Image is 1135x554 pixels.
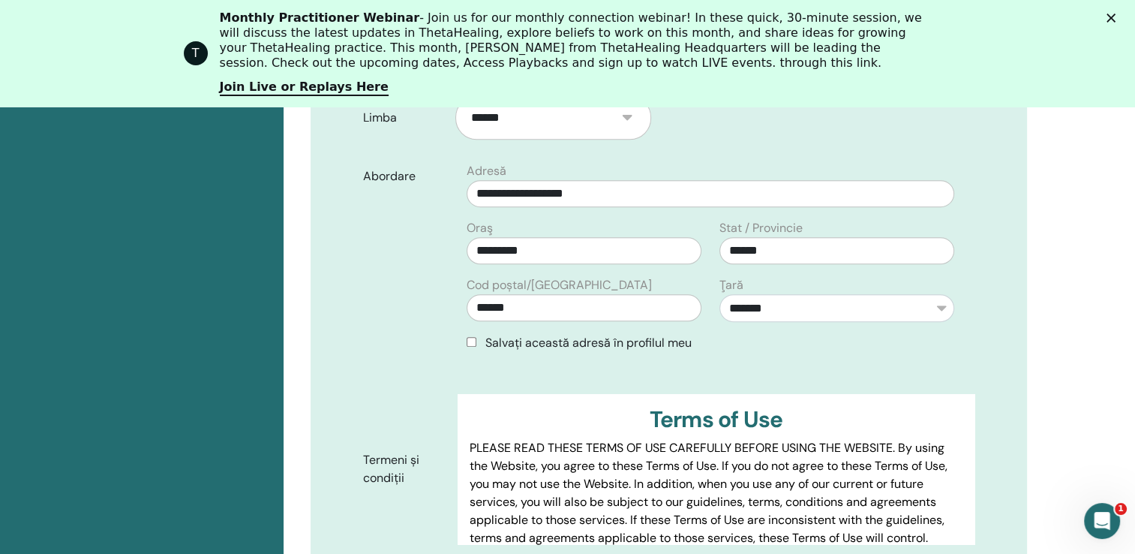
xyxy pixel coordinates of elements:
[220,80,389,96] a: Join Live or Replays Here
[470,406,962,433] h3: Terms of Use
[485,335,692,351] span: Salvați această adresă în profilul meu
[1084,503,1120,539] iframe: Intercom live chat
[352,162,458,191] label: Abordare
[220,11,420,25] b: Monthly Practitioner Webinar
[719,219,803,237] label: Stat / Provincie
[1106,14,1121,23] div: Închidere
[352,104,455,132] label: Limba
[220,11,928,71] div: - Join us for our monthly connection webinar! In these quick, 30-minute session, we will discuss ...
[470,439,962,547] p: PLEASE READ THESE TERMS OF USE CAREFULLY BEFORE USING THE WEBSITE. By using the Website, you agre...
[352,446,458,492] label: Termeni și condiții
[184,41,208,65] div: Profile image for ThetaHealing
[719,276,743,294] label: Ţară
[467,162,506,180] label: Adresă
[467,219,493,237] label: Oraş
[467,276,652,294] label: Cod poștal/[GEOGRAPHIC_DATA]
[1115,503,1127,515] span: 1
